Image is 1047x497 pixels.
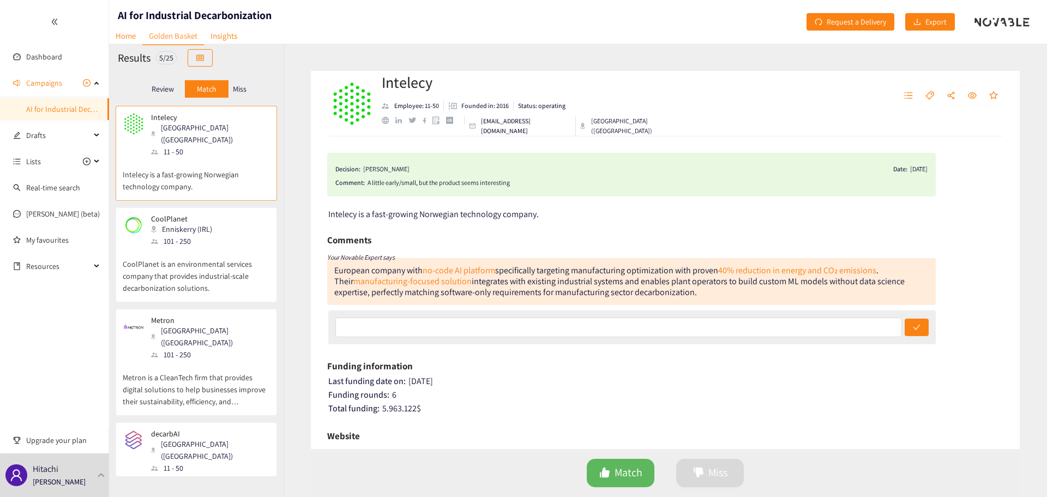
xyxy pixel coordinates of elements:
[151,223,219,235] div: Enniskerry (IRL)
[13,262,21,270] span: book
[327,232,371,248] h6: Comments
[815,18,822,27] span: redo
[925,16,947,28] span: Export
[328,389,389,400] span: Funding rounds:
[446,117,460,124] a: crunchbase
[869,379,1047,497] iframe: Chat Widget
[676,459,744,487] button: dislikeMiss
[382,117,395,124] a: website
[26,429,100,451] span: Upgrade your plan
[913,324,920,332] span: check
[329,446,422,463] button: [URL][DOMAIN_NAME]
[51,18,58,26] span: double-left
[152,85,174,93] p: Review
[151,146,269,158] div: 11 - 50
[432,116,446,124] a: google maps
[382,71,702,93] h2: Intelecy
[947,91,955,101] span: share-alt
[10,469,23,482] span: user
[327,253,395,261] i: Your Novable Expert says
[481,116,571,136] p: [EMAIL_ADDRESS][DOMAIN_NAME]
[328,390,1004,400] div: 6
[328,403,1004,414] div: 5.963.122 $
[587,459,654,487] button: likeMatch
[599,467,610,480] span: like
[151,429,262,438] p: decarbAI
[394,101,439,111] p: Employee: 11-50
[328,375,406,387] span: Last funding date on:
[461,101,509,111] p: Founded in: 2016
[693,467,704,480] span: dislike
[327,428,360,444] h6: Website
[196,54,204,63] span: table
[913,18,921,27] span: download
[962,87,982,105] button: eye
[13,131,21,139] span: edit
[328,376,1004,387] div: [DATE]
[827,16,886,28] span: Request a Delivery
[109,27,142,44] a: Home
[905,319,929,336] button: check
[899,87,918,105] button: unordered-list
[188,49,213,67] button: table
[151,214,212,223] p: CoolPlanet
[335,164,360,175] span: Decision:
[330,82,374,125] img: Company Logo
[142,27,204,45] a: Golden Basket
[514,101,565,111] li: Status
[151,122,269,146] div: [GEOGRAPHIC_DATA] ([GEOGRAPHIC_DATA])
[941,87,961,105] button: share-alt
[718,265,876,276] a: 40% reduction in energy and CO₂ emissions
[151,113,262,122] p: Intelecy
[233,85,246,93] p: Miss
[26,52,62,62] a: Dashboard
[123,361,270,408] p: Metron is a CleanTech firm that provides digital solutions to help businesses improve their susta...
[968,91,977,101] span: eye
[26,209,100,219] a: [PERSON_NAME] (beta)
[123,158,270,193] p: Intelecy is a fast-growing Norwegian technology company.
[807,13,894,31] button: redoRequest a Delivery
[363,164,410,175] div: [PERSON_NAME]
[123,113,145,135] img: Snapshot of the company's website
[328,403,380,414] span: Total funding:
[920,87,940,105] button: tag
[151,316,262,325] p: Metron
[26,183,80,193] a: Real-time search
[904,91,913,101] span: unordered-list
[989,91,998,101] span: star
[329,448,411,462] span: [URL][DOMAIN_NAME]
[382,101,444,111] li: Employees
[151,462,269,474] div: 11 - 50
[26,72,62,94] span: Campaigns
[156,51,177,64] div: 5 / 25
[423,117,433,123] a: facebook
[353,276,472,287] a: manufacturing-focused solution
[580,116,702,136] div: [GEOGRAPHIC_DATA] ([GEOGRAPHIC_DATA])
[151,325,269,349] div: [GEOGRAPHIC_DATA] ([GEOGRAPHIC_DATA])
[423,265,495,276] a: no-code AI platform
[518,101,565,111] p: Status: operating
[368,177,928,188] div: A little early/small, but the product seems interesting
[83,79,91,87] span: plus-circle
[123,316,145,338] img: Snapshot of the company's website
[33,462,58,476] p: Hitachi
[26,124,91,146] span: Drafts
[615,464,642,481] span: Match
[925,91,934,101] span: tag
[444,101,514,111] li: Founded in year
[151,349,269,361] div: 101 - 250
[123,429,145,451] img: Snapshot of the company's website
[328,208,539,220] span: Intelecy is a fast-growing Norwegian technology company.
[83,158,91,165] span: plus-circle
[869,379,1047,497] div: チャットウィジェット
[118,8,272,23] h1: AI for Industrial Decarbonization
[395,117,408,124] a: linkedin
[26,151,41,172] span: Lists
[118,50,151,65] h2: Results
[335,177,365,188] span: Comment:
[327,358,413,374] h6: Funding information
[151,438,269,462] div: [GEOGRAPHIC_DATA] ([GEOGRAPHIC_DATA])
[13,436,21,444] span: trophy
[26,104,132,114] a: AI for Industrial Decarbonization
[893,164,907,175] span: Date:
